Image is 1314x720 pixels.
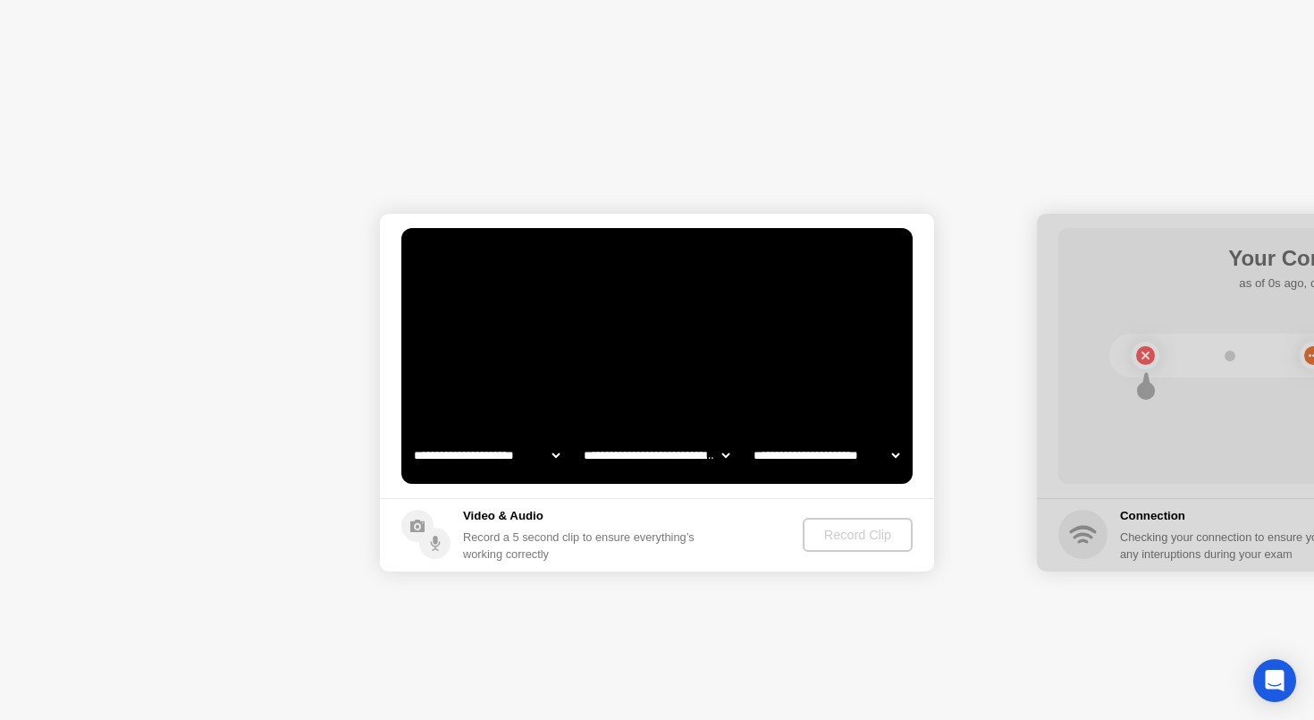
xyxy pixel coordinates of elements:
[463,529,702,563] div: Record a 5 second clip to ensure everything’s working correctly
[1253,659,1296,702] div: Open Intercom Messenger
[463,507,702,525] h5: Video & Audio
[810,528,905,542] div: Record Clip
[803,518,913,552] button: Record Clip
[580,437,733,473] select: Available speakers
[750,437,903,473] select: Available microphones
[410,437,563,473] select: Available cameras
